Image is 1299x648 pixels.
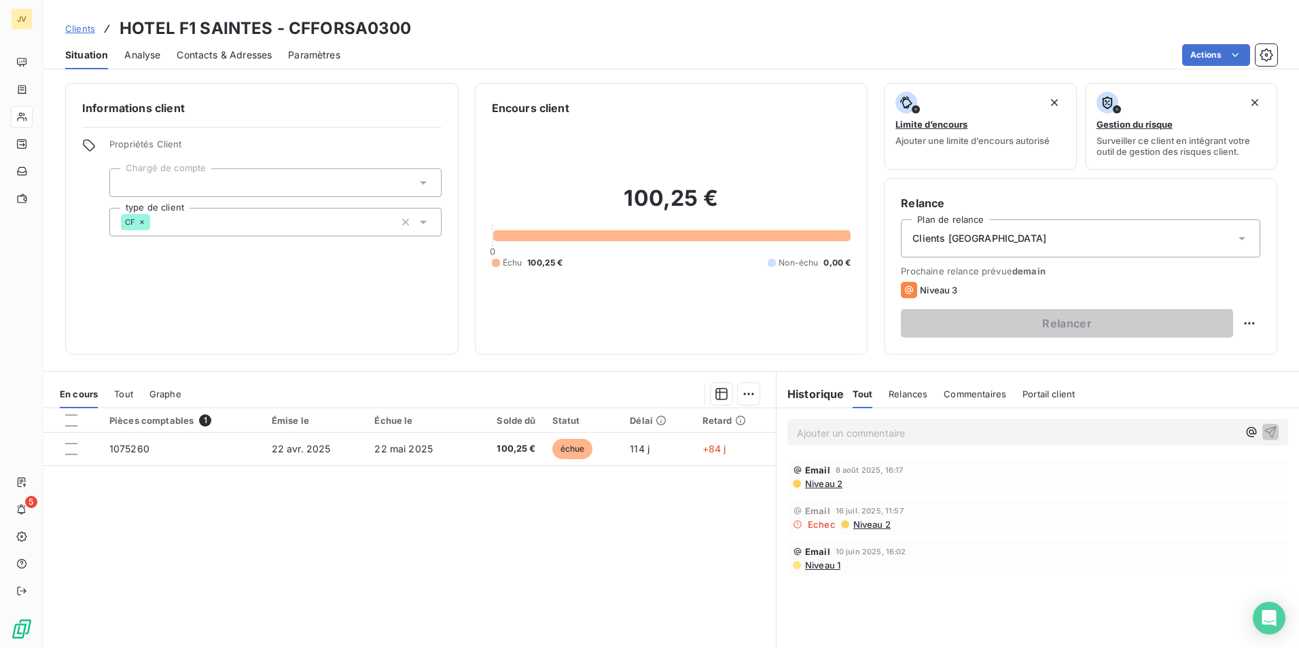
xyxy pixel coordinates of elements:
[120,16,412,41] h3: HOTEL F1 SAINTES - CFFORSA0300
[1085,83,1277,170] button: Gestion du risqueSurveiller ce client en intégrant votre outil de gestion des risques client.
[630,415,686,426] div: Délai
[1097,119,1173,130] span: Gestion du risque
[805,465,830,475] span: Email
[912,232,1046,245] span: Clients [GEOGRAPHIC_DATA]
[1012,266,1046,276] span: demain
[199,414,211,427] span: 1
[779,257,818,269] span: Non-échu
[65,23,95,34] span: Clients
[492,100,569,116] h6: Encours client
[630,443,649,454] span: 114 j
[805,546,830,557] span: Email
[25,496,37,508] span: 5
[149,389,181,399] span: Graphe
[853,389,873,399] span: Tout
[109,139,442,158] span: Propriétés Client
[777,386,844,402] h6: Historique
[272,415,359,426] div: Émise le
[836,547,906,556] span: 10 juin 2025, 16:02
[702,443,726,454] span: +84 j
[552,415,614,426] div: Statut
[901,266,1260,276] span: Prochaine relance prévue
[60,389,98,399] span: En cours
[374,443,433,454] span: 22 mai 2025
[884,83,1076,170] button: Limite d’encoursAjouter une limite d’encours autorisé
[492,185,851,226] h2: 100,25 €
[805,505,830,516] span: Email
[11,618,33,640] img: Logo LeanPay
[808,519,836,530] span: Echec
[125,218,135,226] span: CF
[552,439,593,459] span: échue
[901,195,1260,211] h6: Relance
[836,507,904,515] span: 16 juil. 2025, 11:57
[895,119,967,130] span: Limite d’encours
[889,389,927,399] span: Relances
[82,100,442,116] h6: Informations client
[65,22,95,35] a: Clients
[177,48,272,62] span: Contacts & Adresses
[476,415,535,426] div: Solde dû
[804,478,842,489] span: Niveau 2
[503,257,522,269] span: Échu
[109,414,255,427] div: Pièces comptables
[823,257,851,269] span: 0,00 €
[121,177,132,189] input: Ajouter une valeur
[114,389,133,399] span: Tout
[109,443,149,454] span: 1075260
[150,216,161,228] input: Ajouter une valeur
[852,519,891,530] span: Niveau 2
[272,443,331,454] span: 22 avr. 2025
[1253,602,1285,634] div: Open Intercom Messenger
[901,309,1233,338] button: Relancer
[65,48,108,62] span: Situation
[1097,135,1266,157] span: Surveiller ce client en intégrant votre outil de gestion des risques client.
[124,48,160,62] span: Analyse
[11,8,33,30] div: JV
[1182,44,1250,66] button: Actions
[1022,389,1075,399] span: Portail client
[702,415,768,426] div: Retard
[895,135,1050,146] span: Ajouter une limite d’encours autorisé
[374,415,460,426] div: Échue le
[476,442,535,456] span: 100,25 €
[920,285,957,295] span: Niveau 3
[804,560,840,571] span: Niveau 1
[944,389,1006,399] span: Commentaires
[527,257,563,269] span: 100,25 €
[288,48,340,62] span: Paramètres
[490,246,495,257] span: 0
[836,466,904,474] span: 8 août 2025, 16:17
